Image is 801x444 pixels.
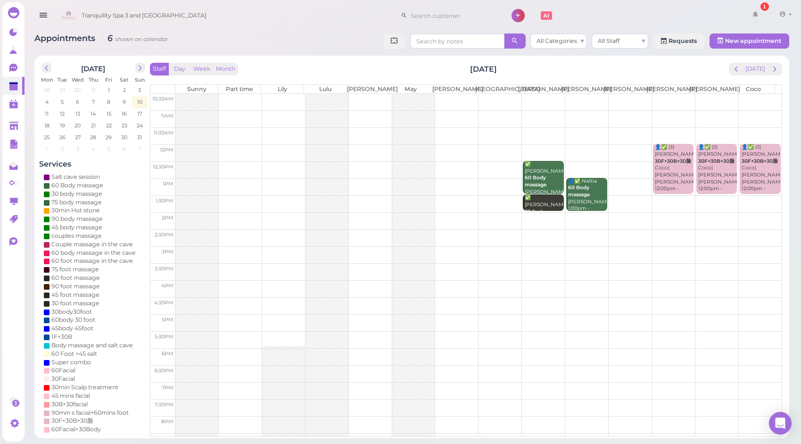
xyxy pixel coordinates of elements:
div: 60 foot massage in the cave [51,257,133,265]
span: 2 [60,145,65,153]
div: 30min Hot stone [51,206,100,215]
div: 30body30foot [51,308,92,316]
span: 7:30pm [155,402,173,408]
div: 60Facial+30Body [51,425,101,434]
span: 29 [105,133,113,142]
span: 3 [138,86,142,94]
span: 8 [106,98,111,106]
div: 45 foot massage [51,291,99,299]
div: ✅ [PERSON_NAME] [PERSON_NAME] 1:30pm - 2:00pm [524,194,564,243]
span: 1:30pm [156,198,173,204]
span: 8:30pm [154,436,173,442]
span: 22 [105,121,113,130]
th: [PERSON_NAME] [518,85,561,93]
th: May [389,85,432,93]
th: [GEOGRAPHIC_DATA] [475,85,518,93]
a: Requests [653,34,705,49]
span: 11:30am [154,130,173,136]
div: 90 foot massage [51,282,100,291]
button: prev [41,63,51,73]
span: 10:30am [152,96,173,102]
span: 29 [58,86,66,94]
div: 30Facial [51,375,75,383]
b: 60 Body massage [568,184,590,198]
div: 👤✅ (3) [PERSON_NAME] Coco|[PERSON_NAME]|[PERSON_NAME] 12:00pm - 1:30pm [741,144,781,200]
span: 4pm [161,283,173,289]
span: 5 [107,145,111,153]
span: Appointments [34,33,98,43]
th: [PERSON_NAME] [646,85,689,93]
span: 19 [59,121,66,130]
span: 7 [138,145,142,153]
span: 23 [121,121,128,130]
span: 6:30pm [155,368,173,374]
button: Month [213,63,238,75]
span: Tue [58,76,67,83]
div: 👤✅ (3) [PERSON_NAME] Coco|[PERSON_NAME]|[PERSON_NAME] 12:00pm - 1:30pm [654,144,694,200]
span: 20 [74,121,82,130]
div: 60Facial [51,366,75,375]
span: 12:30pm [153,164,173,170]
span: 28 [89,133,97,142]
div: 60 Body massage [51,181,103,190]
div: 👤✅ (3) [PERSON_NAME] Coco|[PERSON_NAME]|[PERSON_NAME] 12:00pm - 1:30pm [698,144,737,200]
span: 24 [136,121,144,130]
th: Sunny [175,85,218,93]
span: 2 [122,86,127,94]
span: 17 [137,109,143,118]
span: Tranquility Spa 3 and [GEOGRAPHIC_DATA] [82,2,206,29]
div: 30B+30facial [51,400,88,409]
button: next [768,63,782,75]
div: 75 body massage [51,198,102,207]
h2: [DATE] [470,64,497,75]
div: 90min s facial+60mins foot [51,409,129,417]
th: Lulu [304,85,347,93]
div: 60 foot massage [51,274,100,282]
span: 12 [59,109,66,118]
span: 1 [107,86,111,94]
span: 7 [91,98,96,106]
div: 45body 45foot [51,324,93,333]
div: Body massage and salt cave [51,341,133,350]
span: 12pm [160,147,173,153]
div: Salt cave session [51,173,100,181]
span: 30 [74,86,82,94]
span: Thu [89,76,98,83]
span: 3pm [162,249,173,255]
span: 21 [90,121,97,130]
span: 25 [43,133,50,142]
input: Search by notes [410,34,504,49]
div: couples massage [51,232,102,240]
span: 5pm [162,317,173,323]
button: next [135,63,145,73]
span: 4:30pm [154,300,173,306]
div: 60 body massage in the cave [51,249,136,257]
th: Coco [732,85,775,93]
span: 31 [90,86,97,94]
th: Lily [261,85,304,93]
span: 31 [137,133,143,142]
span: 5 [60,98,65,106]
b: 30F+30B+30脸 [655,158,691,164]
span: 3 [75,145,80,153]
div: ✅ [PERSON_NAME] [PERSON_NAME] 12:30pm - 1:30pm [524,161,564,209]
div: Open Intercom Messenger [769,412,792,435]
span: Wed [72,76,84,83]
span: 1pm [163,181,173,187]
h2: [DATE] [82,63,106,73]
b: 30 foot massage [525,209,547,222]
b: 30F+30B+30脸 [698,158,735,164]
th: [PERSON_NAME] [561,85,603,93]
span: 9 [122,98,127,106]
span: 16 [121,109,128,118]
b: 30F+30B+30脸 [742,158,778,164]
div: 45 body massage [51,223,102,232]
small: shown on calendar [115,36,168,42]
button: [DATE] [743,63,768,75]
button: Week [190,63,214,75]
span: 26 [58,133,66,142]
div: 1 [760,2,769,11]
i: 6 [102,33,168,43]
input: Search customer [407,8,499,23]
span: All Staff [598,37,619,44]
